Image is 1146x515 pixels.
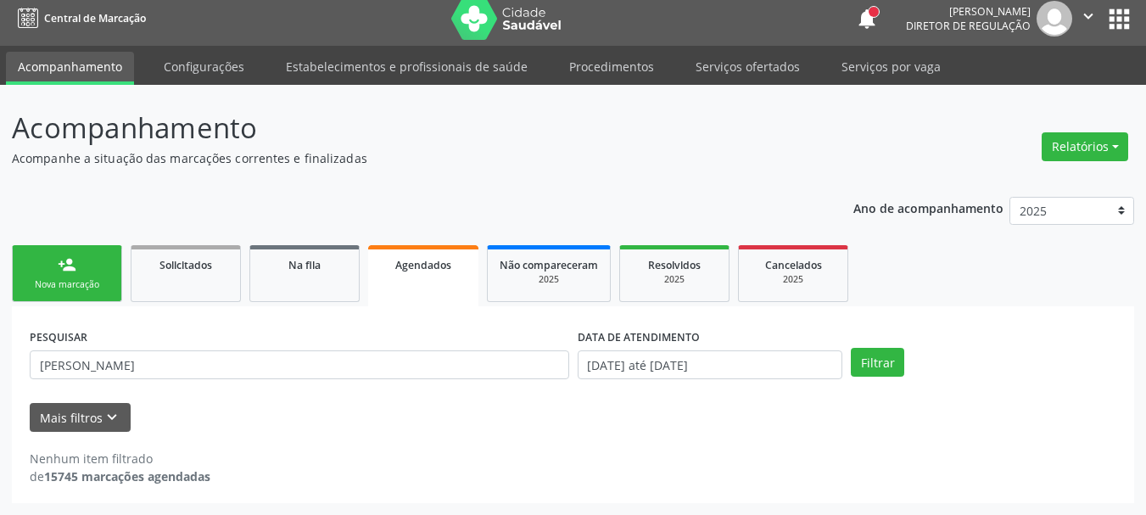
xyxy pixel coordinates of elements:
[152,52,256,81] a: Configurações
[830,52,953,81] a: Serviços por vaga
[30,324,87,350] label: PESQUISAR
[1037,1,1072,36] img: img
[906,19,1031,33] span: Diretor de regulação
[853,197,1003,218] p: Ano de acompanhamento
[159,258,212,272] span: Solicitados
[648,258,701,272] span: Resolvidos
[288,258,321,272] span: Na fila
[500,273,598,286] div: 2025
[44,11,146,25] span: Central de Marcação
[25,278,109,291] div: Nova marcação
[906,4,1031,19] div: [PERSON_NAME]
[395,258,451,272] span: Agendados
[557,52,666,81] a: Procedimentos
[855,7,879,31] button: notifications
[765,258,822,272] span: Cancelados
[578,324,700,350] label: DATA DE ATENDIMENTO
[30,450,210,467] div: Nenhum item filtrado
[12,107,797,149] p: Acompanhamento
[6,52,134,85] a: Acompanhamento
[30,403,131,433] button: Mais filtroskeyboard_arrow_down
[274,52,539,81] a: Estabelecimentos e profissionais de saúde
[578,350,843,379] input: Selecione um intervalo
[103,408,121,427] i: keyboard_arrow_down
[30,350,569,379] input: Nome, CNS
[751,273,836,286] div: 2025
[58,255,76,274] div: person_add
[44,468,210,484] strong: 15745 marcações agendadas
[500,258,598,272] span: Não compareceram
[684,52,812,81] a: Serviços ofertados
[1072,1,1104,36] button: 
[30,467,210,485] div: de
[632,273,717,286] div: 2025
[12,4,146,32] a: Central de Marcação
[12,149,797,167] p: Acompanhe a situação das marcações correntes e finalizadas
[1104,4,1134,34] button: apps
[1079,7,1098,25] i: 
[851,348,904,377] button: Filtrar
[1042,132,1128,161] button: Relatórios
